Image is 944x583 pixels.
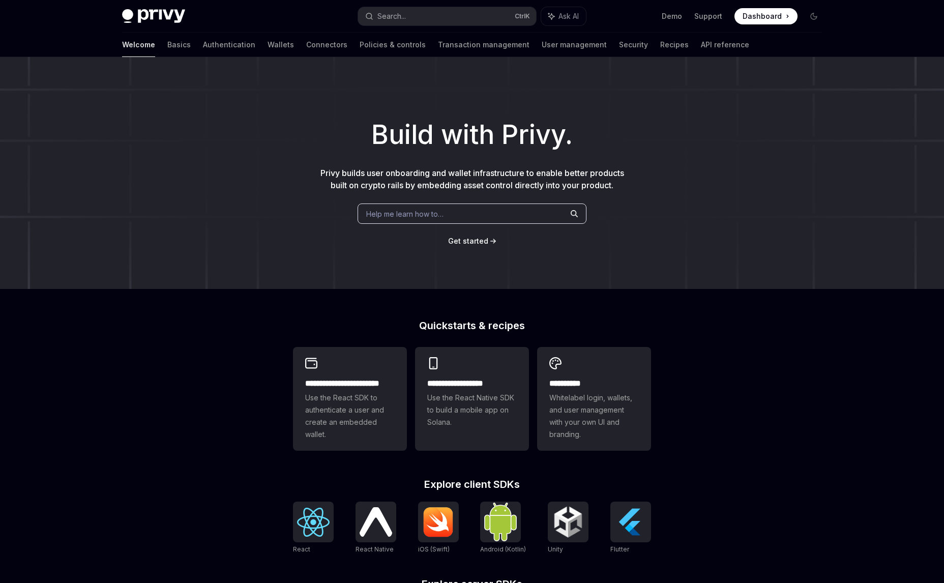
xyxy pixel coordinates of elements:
span: Dashboard [743,11,782,21]
img: Unity [552,506,584,538]
h1: Build with Privy. [16,115,928,155]
span: Android (Kotlin) [480,545,526,553]
a: **** **** **** ***Use the React Native SDK to build a mobile app on Solana. [415,347,529,451]
span: Use the React SDK to authenticate a user and create an embedded wallet. [305,392,395,441]
a: Transaction management [438,33,529,57]
div: Search... [377,10,406,22]
a: Get started [448,236,488,246]
a: Security [619,33,648,57]
a: Demo [662,11,682,21]
span: React [293,545,310,553]
a: Policies & controls [360,33,426,57]
span: Unity [548,545,563,553]
span: Ask AI [558,11,579,21]
button: Toggle dark mode [806,8,822,24]
a: React NativeReact Native [356,502,396,555]
a: Dashboard [734,8,798,24]
button: Ask AI [541,7,586,25]
img: iOS (Swift) [422,507,455,537]
h2: Quickstarts & recipes [293,320,651,331]
a: Connectors [306,33,347,57]
img: React Native [360,507,392,536]
span: Use the React Native SDK to build a mobile app on Solana. [427,392,517,428]
span: React Native [356,545,394,553]
h2: Explore client SDKs [293,479,651,489]
a: Wallets [268,33,294,57]
a: iOS (Swift)iOS (Swift) [418,502,459,555]
span: Whitelabel login, wallets, and user management with your own UI and branding. [549,392,639,441]
a: UnityUnity [548,502,588,555]
a: Welcome [122,33,155,57]
img: dark logo [122,9,185,23]
span: iOS (Swift) [418,545,450,553]
span: Ctrl K [515,12,530,20]
a: Support [694,11,722,21]
img: Android (Kotlin) [484,503,517,541]
img: React [297,508,330,537]
a: Recipes [660,33,689,57]
a: **** *****Whitelabel login, wallets, and user management with your own UI and branding. [537,347,651,451]
span: Flutter [610,545,629,553]
a: Basics [167,33,191,57]
a: Authentication [203,33,255,57]
a: API reference [701,33,749,57]
a: FlutterFlutter [610,502,651,555]
button: Search...CtrlK [358,7,536,25]
a: ReactReact [293,502,334,555]
img: Flutter [614,506,647,538]
span: Help me learn how to… [366,209,444,219]
a: Android (Kotlin)Android (Kotlin) [480,502,526,555]
span: Privy builds user onboarding and wallet infrastructure to enable better products built on crypto ... [320,168,624,190]
a: User management [542,33,607,57]
span: Get started [448,237,488,245]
